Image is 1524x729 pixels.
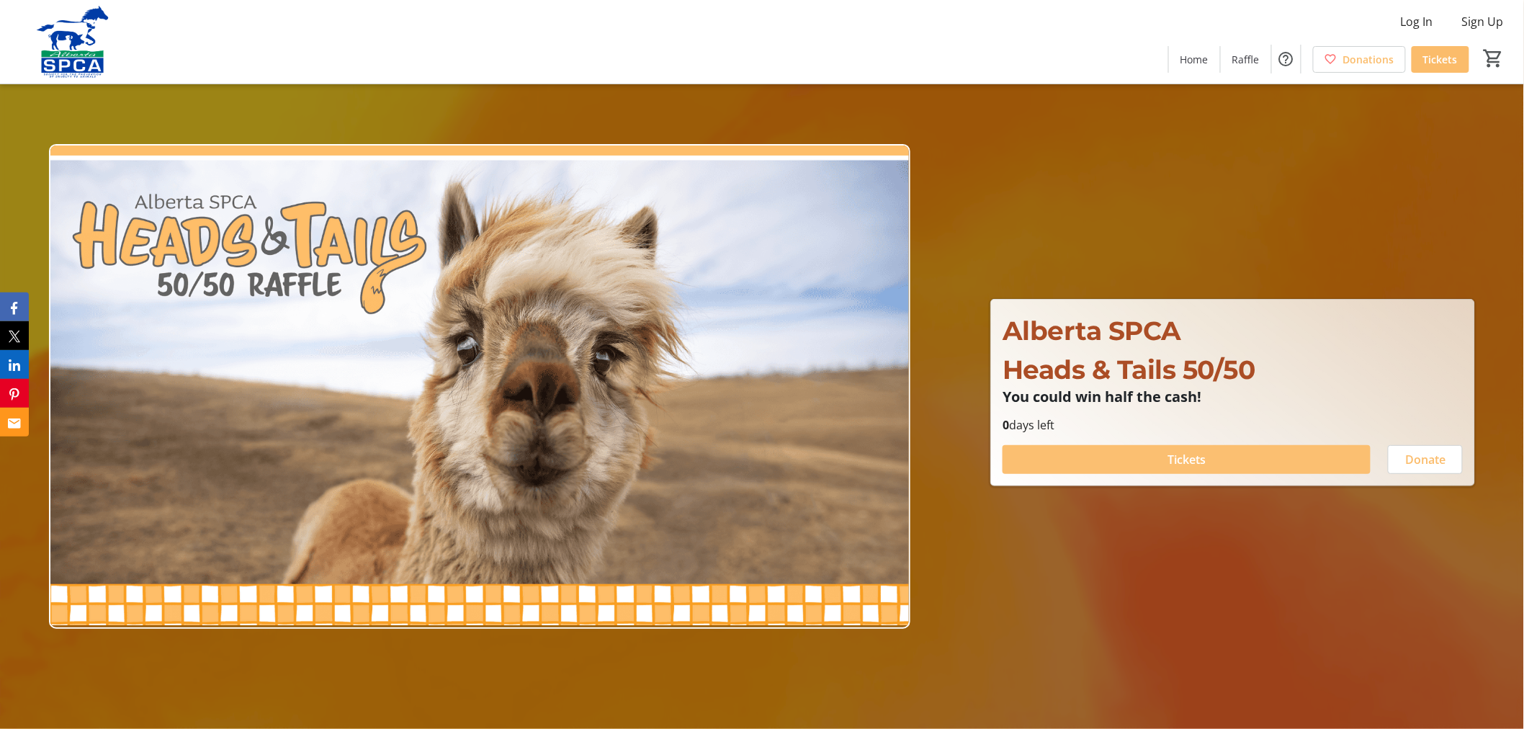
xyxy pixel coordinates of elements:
[1481,45,1507,71] button: Cart
[1388,445,1463,474] button: Donate
[1412,46,1469,73] a: Tickets
[1003,389,1463,405] p: You could win half the cash!
[1423,52,1458,67] span: Tickets
[1405,451,1445,468] span: Donate
[1401,13,1433,30] span: Log In
[1232,52,1260,67] span: Raffle
[1180,52,1209,67] span: Home
[1313,46,1406,73] a: Donations
[1003,445,1371,474] button: Tickets
[1451,10,1515,33] button: Sign Up
[1389,10,1445,33] button: Log In
[1003,416,1463,434] p: days left
[1221,46,1271,73] a: Raffle
[1003,315,1181,346] span: Alberta SPCA
[49,144,910,629] img: Campaign CTA Media Photo
[1167,451,1206,468] span: Tickets
[1462,13,1504,30] span: Sign Up
[1343,52,1394,67] span: Donations
[1003,354,1255,385] span: Heads & Tails 50/50
[1272,45,1301,73] button: Help
[1003,417,1009,433] span: 0
[9,6,137,78] img: Alberta SPCA's Logo
[1169,46,1220,73] a: Home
